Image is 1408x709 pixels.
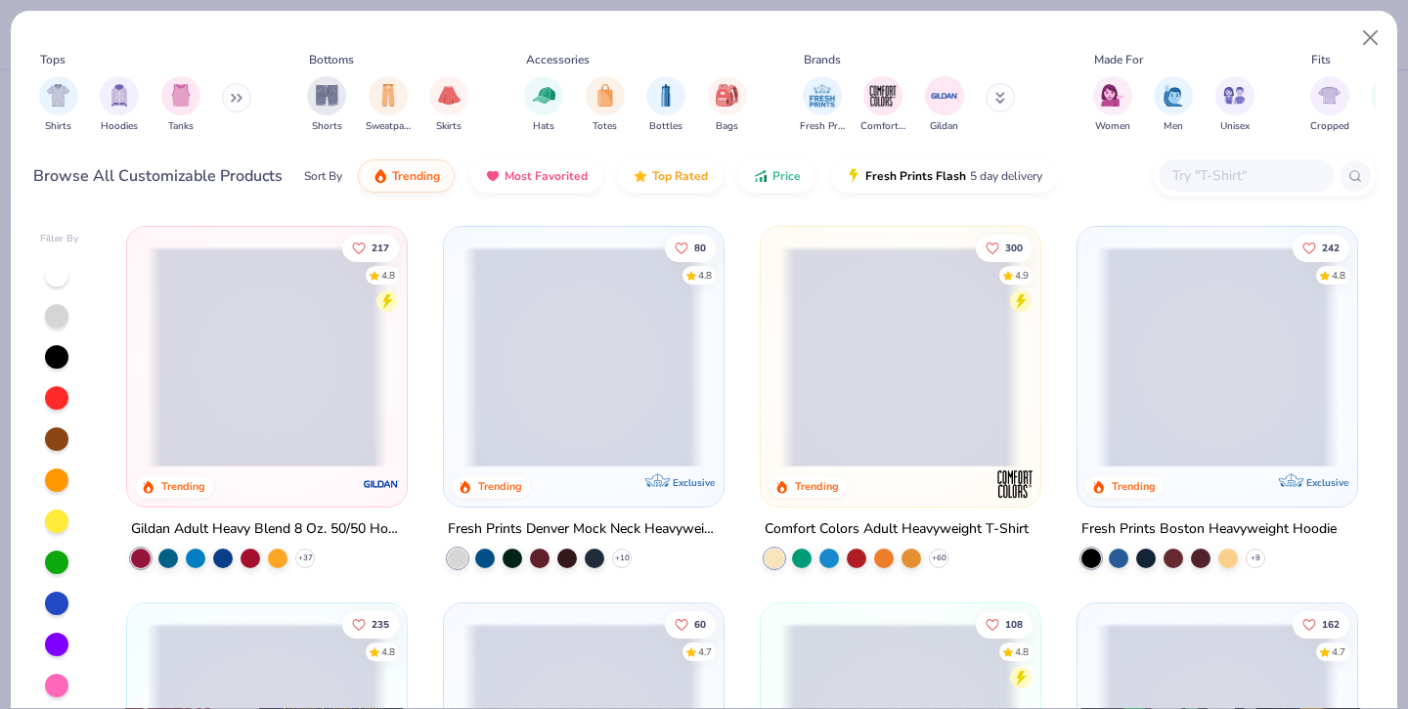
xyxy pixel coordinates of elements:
[429,76,468,134] div: filter for Skirts
[45,119,71,134] span: Shirts
[304,167,342,185] div: Sort By
[448,517,720,542] div: Fresh Prints Denver Mock Neck Heavyweight Sweatshirt
[976,610,1033,638] button: Like
[307,76,346,134] button: filter button
[925,76,964,134] button: filter button
[366,119,411,134] span: Sweatpants
[772,168,801,184] span: Price
[39,76,78,134] div: filter for Shirts
[100,76,139,134] div: filter for Hoodies
[665,234,716,261] button: Like
[708,76,747,134] div: filter for Bags
[716,119,738,134] span: Bags
[40,51,66,68] div: Tops
[1332,644,1345,659] div: 4.7
[633,168,648,184] img: TopRated.gif
[698,268,712,283] div: 4.8
[533,84,555,107] img: Hats Image
[615,553,630,564] span: + 10
[646,76,685,134] button: filter button
[1352,20,1389,57] button: Close
[1015,268,1029,283] div: 4.9
[309,51,354,68] div: Bottoms
[1220,119,1250,134] span: Unisex
[1318,84,1341,107] img: Cropped Image
[100,76,139,134] button: filter button
[976,234,1033,261] button: Like
[800,76,845,134] button: filter button
[970,165,1042,188] span: 5 day delivery
[485,168,501,184] img: most_fav.gif
[377,84,399,107] img: Sweatpants Image
[373,619,390,629] span: 235
[438,84,461,107] img: Skirts Image
[366,76,411,134] button: filter button
[33,164,283,188] div: Browse All Customizable Products
[1215,76,1254,134] div: filter for Unisex
[716,84,737,107] img: Bags Image
[868,81,898,111] img: Comfort Colors Image
[765,517,1029,542] div: Comfort Colors Adult Heavyweight T-Shirt
[358,159,455,193] button: Trending
[382,268,396,283] div: 4.8
[1170,164,1321,187] input: Try "T-Shirt"
[382,644,396,659] div: 4.8
[1223,84,1246,107] img: Unisex Image
[865,168,966,184] span: Fresh Prints Flash
[1005,619,1023,629] span: 108
[373,243,390,252] span: 217
[524,76,563,134] button: filter button
[1163,84,1184,107] img: Men Image
[307,76,346,134] div: filter for Shorts
[665,610,716,638] button: Like
[168,119,194,134] span: Tanks
[930,119,958,134] span: Gildan
[930,81,959,111] img: Gildan Image
[708,76,747,134] button: filter button
[800,119,845,134] span: Fresh Prints
[1101,84,1123,107] img: Women Image
[1154,76,1193,134] div: filter for Men
[524,76,563,134] div: filter for Hats
[316,84,338,107] img: Shorts Image
[47,84,69,107] img: Shirts Image
[1305,476,1347,489] span: Exclusive
[131,517,403,542] div: Gildan Adult Heavy Blend 8 Oz. 50/50 Hooded Sweatshirt
[109,84,130,107] img: Hoodies Image
[1215,76,1254,134] button: filter button
[925,76,964,134] div: filter for Gildan
[343,610,400,638] button: Like
[343,234,400,261] button: Like
[1095,119,1130,134] span: Women
[652,168,708,184] span: Top Rated
[312,119,342,134] span: Shorts
[655,84,677,107] img: Bottles Image
[436,119,462,134] span: Skirts
[1093,76,1132,134] button: filter button
[804,51,841,68] div: Brands
[1154,76,1193,134] button: filter button
[526,51,590,68] div: Accessories
[1094,51,1143,68] div: Made For
[101,119,138,134] span: Hoodies
[298,553,313,564] span: + 37
[831,159,1057,193] button: Fresh Prints Flash5 day delivery
[1293,610,1349,638] button: Like
[698,644,712,659] div: 4.7
[1081,517,1337,542] div: Fresh Prints Boston Heavyweight Hoodie
[1251,553,1260,564] span: + 9
[808,81,837,111] img: Fresh Prints Image
[39,76,78,134] button: filter button
[800,76,845,134] div: filter for Fresh Prints
[429,76,468,134] button: filter button
[931,553,946,564] span: + 60
[738,159,815,193] button: Price
[505,168,588,184] span: Most Favorited
[170,84,192,107] img: Tanks Image
[860,119,905,134] span: Comfort Colors
[1332,268,1345,283] div: 4.8
[586,76,625,134] button: filter button
[586,76,625,134] div: filter for Totes
[1310,76,1349,134] button: filter button
[366,76,411,134] div: filter for Sweatpants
